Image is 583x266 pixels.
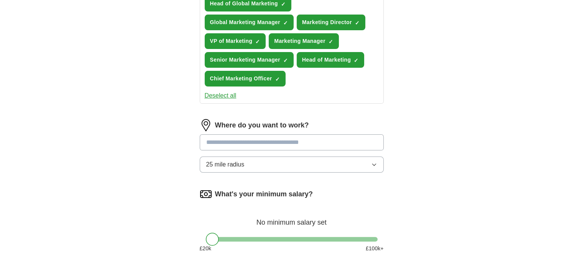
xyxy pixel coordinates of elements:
[210,56,280,64] span: Senior Marketing Manager
[200,119,212,131] img: location.png
[200,209,384,228] div: No minimum salary set
[206,160,245,169] span: 25 mile radius
[200,157,384,173] button: 25 mile radius
[283,57,288,64] span: ✓
[269,33,339,49] button: Marketing Manager✓
[274,37,325,45] span: Marketing Manager
[297,15,365,30] button: Marketing Director✓
[205,33,266,49] button: VP of Marketing✓
[255,39,260,45] span: ✓
[355,20,360,26] span: ✓
[210,75,272,83] span: Chief Marketing Officer
[205,91,236,100] button: Deselect all
[302,56,351,64] span: Head of Marketing
[354,57,358,64] span: ✓
[366,245,383,253] span: £ 100 k+
[302,18,352,26] span: Marketing Director
[215,120,309,131] label: Where do you want to work?
[297,52,364,68] button: Head of Marketing✓
[275,76,280,82] span: ✓
[205,71,286,86] button: Chief Marketing Officer✓
[205,52,294,68] button: Senior Marketing Manager✓
[283,20,288,26] span: ✓
[210,18,280,26] span: Global Marketing Manager
[200,188,212,200] img: salary.png
[210,37,253,45] span: VP of Marketing
[200,245,211,253] span: £ 20 k
[328,39,333,45] span: ✓
[281,1,286,7] span: ✓
[215,189,313,199] label: What's your minimum salary?
[205,15,294,30] button: Global Marketing Manager✓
